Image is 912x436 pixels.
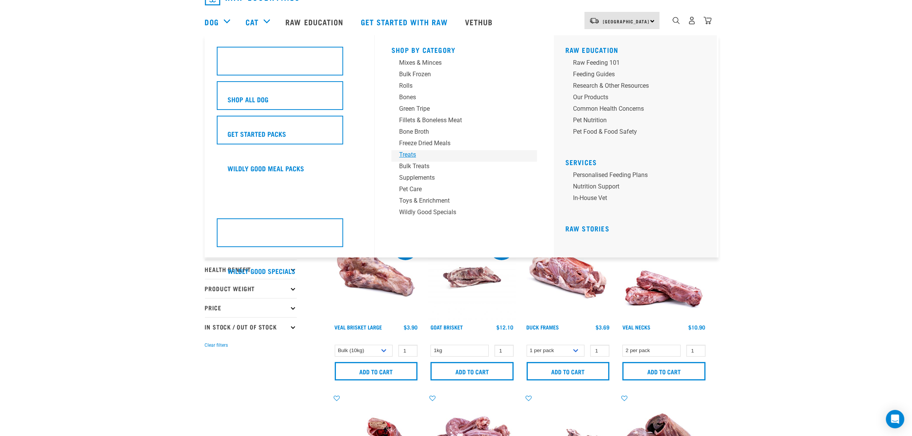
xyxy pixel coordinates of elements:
[399,185,519,194] div: Pet Care
[497,324,514,330] div: $12.10
[431,326,463,328] a: Goat Brisket
[565,81,711,93] a: Research & Other Resources
[278,7,353,37] a: Raw Education
[399,127,519,136] div: Bone Broth
[205,317,297,336] p: In Stock / Out Of Stock
[673,17,680,24] img: home-icon-1@2x.png
[622,326,650,328] a: Veal Necks
[573,70,693,79] div: Feeding Guides
[573,93,693,102] div: Our Products
[399,116,519,125] div: Fillets & Boneless Meat
[391,81,537,93] a: Rolls
[391,93,537,104] a: Bones
[391,139,537,150] a: Freeze Dried Meals
[398,345,418,357] input: 1
[704,16,712,25] img: home-icon@2x.png
[565,170,711,182] a: Personalised Feeding Plans
[399,104,519,113] div: Green Tripe
[399,81,519,90] div: Rolls
[686,345,706,357] input: 1
[399,208,519,217] div: Wildly Good Specials
[565,70,711,81] a: Feeding Guides
[565,104,711,116] a: Common Health Concerns
[565,158,711,164] h5: Services
[54,7,858,37] nav: dropdown navigation
[391,116,537,127] a: Fillets & Boneless Meat
[391,127,537,139] a: Bone Broth
[399,173,519,182] div: Supplements
[399,93,519,102] div: Bones
[333,234,420,321] img: 1205 Veal Brisket 1pp 01
[399,196,519,205] div: Toys & Enrichment
[527,362,610,380] input: Add to cart
[399,58,519,67] div: Mixes & Minces
[589,17,599,24] img: van-moving.png
[688,16,696,25] img: user.png
[391,185,537,196] a: Pet Care
[590,345,609,357] input: 1
[596,324,609,330] div: $3.69
[622,362,706,380] input: Add to cart
[391,104,537,116] a: Green Tripe
[391,150,537,162] a: Treats
[525,234,612,321] img: Whole Duck Frame
[565,193,711,205] a: In-house vet
[573,58,693,67] div: Raw Feeding 101
[399,139,519,148] div: Freeze Dried Meals
[205,342,228,349] button: Clear filters
[573,127,693,136] div: Pet Food & Food Safety
[335,362,418,380] input: Add to cart
[573,104,693,113] div: Common Health Concerns
[431,362,514,380] input: Add to cart
[527,326,559,328] a: Duck Frames
[603,20,650,23] span: [GEOGRAPHIC_DATA]
[494,345,514,357] input: 1
[205,298,297,317] p: Price
[565,116,711,127] a: Pet Nutrition
[353,7,457,37] a: Get started with Raw
[429,234,516,321] img: Goat Brisket
[399,70,519,79] div: Bulk Frozen
[391,162,537,173] a: Bulk Treats
[205,260,297,279] p: Health Benefit
[565,226,609,230] a: Raw Stories
[391,46,537,52] h5: Shop By Category
[689,324,706,330] div: $10.90
[399,162,519,171] div: Bulk Treats
[205,16,219,28] a: Dog
[391,58,537,70] a: Mixes & Minces
[399,150,519,159] div: Treats
[391,173,537,185] a: Supplements
[457,7,503,37] a: Vethub
[573,116,693,125] div: Pet Nutrition
[335,326,382,328] a: Veal Brisket Large
[621,234,707,321] img: 1231 Veal Necks 4pp 01
[391,70,537,81] a: Bulk Frozen
[565,58,711,70] a: Raw Feeding 101
[246,16,259,28] a: Cat
[404,324,418,330] div: $3.90
[565,182,711,193] a: Nutrition Support
[391,208,537,219] a: Wildly Good Specials
[565,127,711,139] a: Pet Food & Food Safety
[391,196,537,208] a: Toys & Enrichment
[205,279,297,298] p: Product Weight
[886,410,904,428] div: Open Intercom Messenger
[565,48,619,52] a: Raw Education
[573,81,693,90] div: Research & Other Resources
[565,93,711,104] a: Our Products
